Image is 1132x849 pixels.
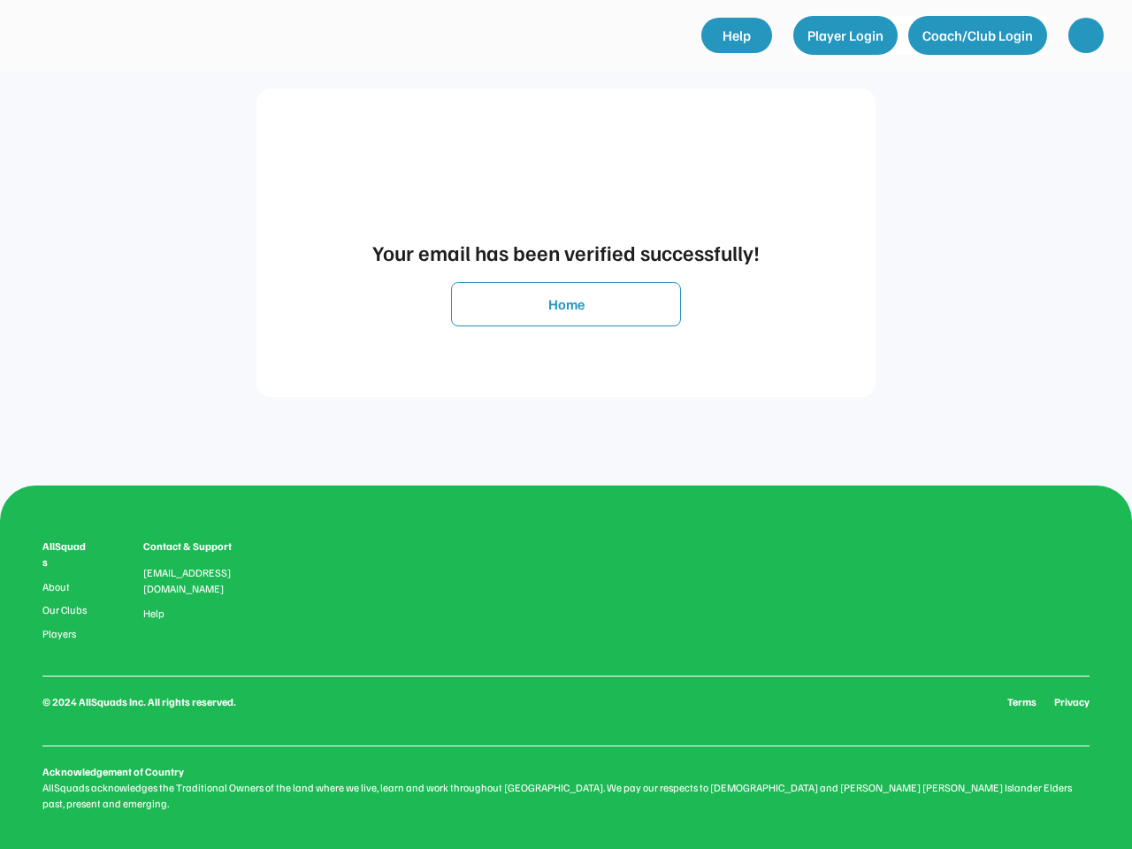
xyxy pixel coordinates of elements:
div: © 2024 AllSquads Inc. All rights reserved. [42,694,236,710]
button: Home [451,282,681,326]
a: Our Clubs [42,604,90,616]
div: Acknowledgement of Country [42,764,184,780]
img: yH5BAEAAAAALAAAAAABAAEAAAIBRAA7 [1012,585,1033,607]
a: Privacy [1054,694,1090,710]
a: Help [701,18,772,53]
img: yH5BAEAAAAALAAAAAABAAEAAAIBRAA7 [1068,585,1090,607]
img: yH5BAEAAAAALAAAAAABAAEAAAIBRAA7 [960,539,1090,564]
img: yH5BAEAAAAALAAAAAABAAEAAAIBRAA7 [32,18,209,51]
div: [EMAIL_ADDRESS][DOMAIN_NAME] [143,565,253,597]
div: AllSquads [42,539,90,570]
a: About [42,581,90,593]
img: yH5BAEAAAAALAAAAAABAAEAAAIBRAA7 [486,141,646,222]
a: Players [42,628,90,640]
button: Player Login [793,16,898,55]
img: yH5BAEAAAAALAAAAAABAAEAAAIBRAA7 [1040,585,1061,607]
button: Coach/Club Login [908,16,1047,55]
div: Contact & Support [143,539,253,555]
div: Your email has been verified successfully! [274,236,858,268]
div: AllSquads acknowledges the Traditional Owners of the land where we live, learn and work throughou... [42,780,1090,812]
a: Terms [1007,694,1036,710]
img: yH5BAEAAAAALAAAAAABAAEAAAIBRAA7 [1077,27,1095,44]
a: Help [143,608,164,620]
